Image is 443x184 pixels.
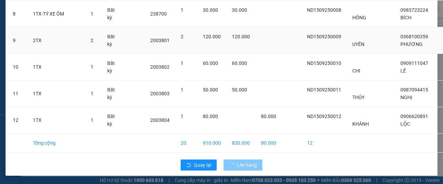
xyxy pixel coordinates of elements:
span: LÊ [400,68,406,74]
span: 80.000 [261,114,276,119]
td: 1TX [27,80,85,107]
span: PHƯƠNG [400,41,423,47]
span: 50.000 [203,87,218,93]
span: 2 [181,34,183,39]
span: 1 [181,60,183,66]
td: Bất kỳ [102,107,123,134]
span: 1 [181,114,183,119]
span: 1 [91,91,93,96]
td: Tổng cộng [27,134,85,153]
td: 1TX-TÝ XE ÔM [27,1,85,27]
span: Lên hàng [237,161,257,169]
td: 2TX [27,27,85,54]
span: Quay lại [194,161,211,169]
span: 1 [181,7,183,13]
span: LỘC [400,121,410,127]
span: THỦY [352,95,364,100]
span: NGHỊ [400,95,412,100]
span: 1 [91,64,93,70]
span: 80.000 [203,114,218,119]
span: 120.000 [203,34,221,39]
span: 1 [91,117,93,123]
span: 60.000 [232,60,247,66]
span: ND1509250008 [307,7,341,13]
td: 8 [7,1,27,27]
span: ND1509250009 [307,34,341,39]
button: rollbackQuay lại [181,159,217,171]
span: 0368100359 [400,34,428,39]
td: 910.000 [197,134,226,153]
span: 120.000 [232,34,250,39]
span: loading [229,163,237,167]
span: 30.000 [203,7,218,13]
span: 0906620891 [400,114,428,119]
td: 1TX [27,54,85,80]
span: ND1509250010 [307,60,341,66]
td: 10 [7,54,27,80]
td: 20 [175,134,197,153]
span: CHI [352,68,360,74]
span: 0987094415 [400,87,428,93]
span: rollback [186,163,191,168]
span: 2003802 [150,64,170,70]
td: 12 [7,107,27,134]
td: 11 [7,80,27,107]
span: 50.000 [232,87,247,93]
span: 2003801 [150,38,170,43]
button: Lên hàng [224,159,262,171]
span: 0909111047 [400,60,428,66]
span: KHÁNH [352,121,369,127]
td: Bất kỳ [102,80,123,107]
span: 1 [91,11,93,17]
td: 12 [301,134,347,153]
span: BÍCH [400,15,412,20]
span: 238700 [150,11,167,17]
span: UYÊN [352,41,364,47]
td: Bất kỳ [102,27,123,54]
span: HỒNG [352,15,366,20]
td: 9 [7,27,27,54]
span: 1 [181,87,183,93]
span: 2003804 [150,117,170,123]
span: 0983723224 [400,7,428,13]
span: 30.000 [232,7,247,13]
td: 830.000 [226,134,255,153]
td: 80.000 [255,134,282,153]
td: Bất kỳ [102,1,123,27]
td: Bất kỳ [102,54,123,80]
span: 60.000 [203,60,218,66]
span: 2 [91,38,93,43]
span: ND1509250011 [307,87,341,93]
td: 1TX [27,107,85,134]
span: ND1509250012 [307,114,341,119]
span: 2003803 [150,91,170,96]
